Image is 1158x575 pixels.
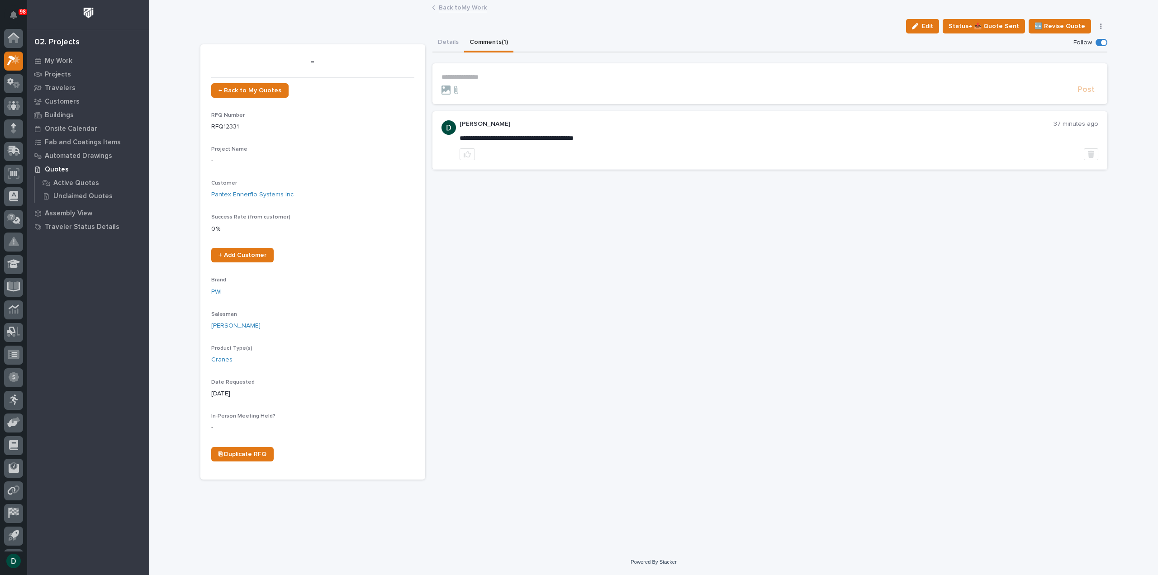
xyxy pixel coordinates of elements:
[45,223,119,231] p: Traveler Status Details
[4,551,23,570] button: users-avatar
[211,312,237,317] span: Salesman
[27,67,149,81] a: Projects
[45,209,92,218] p: Assembly View
[211,224,414,234] p: 0 %
[27,220,149,233] a: Traveler Status Details
[211,287,222,297] a: PWI
[45,152,112,160] p: Automated Drawings
[211,277,226,283] span: Brand
[27,149,149,162] a: Automated Drawings
[460,120,1054,128] p: [PERSON_NAME]
[211,355,233,365] a: Cranes
[27,81,149,95] a: Travelers
[631,559,676,565] a: Powered By Stacker
[441,120,456,135] img: ACg8ocJgdhFn4UJomsYM_ouCmoNuTXbjHW0N3LU2ED0DpQ4pt1V6hA=s96-c
[211,321,261,331] a: [PERSON_NAME]
[432,33,464,52] button: Details
[218,87,281,94] span: ← Back to My Quotes
[45,166,69,174] p: Quotes
[211,122,414,132] p: RFQ12331
[20,9,26,15] p: 98
[211,55,414,68] p: -
[211,447,274,461] a: ⎘ Duplicate RFQ
[211,190,294,200] a: Pantex Ennerflo Systems Inc
[11,11,23,25] div: Notifications98
[35,176,149,189] a: Active Quotes
[211,413,275,419] span: In-Person Meeting Held?
[211,423,414,432] p: -
[34,38,80,48] div: 02. Projects
[1035,21,1085,32] span: 🆕 Revise Quote
[1054,120,1098,128] p: 37 minutes ago
[1073,39,1092,47] p: Follow
[27,95,149,108] a: Customers
[1077,85,1095,95] span: Post
[27,206,149,220] a: Assembly View
[1084,148,1098,160] button: Delete post
[45,84,76,92] p: Travelers
[35,190,149,202] a: Unclaimed Quotes
[80,5,97,21] img: Workspace Logo
[922,22,933,30] span: Edit
[1029,19,1091,33] button: 🆕 Revise Quote
[45,111,74,119] p: Buildings
[27,54,149,67] a: My Work
[211,147,247,152] span: Project Name
[211,181,237,186] span: Customer
[27,135,149,149] a: Fab and Coatings Items
[45,57,72,65] p: My Work
[211,156,414,166] p: -
[45,98,80,106] p: Customers
[53,192,113,200] p: Unclaimed Quotes
[439,2,487,12] a: Back toMy Work
[464,33,513,52] button: Comments (1)
[211,214,290,220] span: Success Rate (from customer)
[27,108,149,122] a: Buildings
[949,21,1019,32] span: Status→ 📤 Quote Sent
[218,451,266,457] span: ⎘ Duplicate RFQ
[45,125,97,133] p: Onsite Calendar
[4,5,23,24] button: Notifications
[1074,85,1098,95] button: Post
[218,252,266,258] span: + Add Customer
[27,162,149,176] a: Quotes
[211,389,414,399] p: [DATE]
[211,113,245,118] span: RFQ Number
[53,179,99,187] p: Active Quotes
[211,380,255,385] span: Date Requested
[211,346,252,351] span: Product Type(s)
[45,71,71,79] p: Projects
[906,19,939,33] button: Edit
[211,248,274,262] a: + Add Customer
[211,83,289,98] a: ← Back to My Quotes
[45,138,121,147] p: Fab and Coatings Items
[27,122,149,135] a: Onsite Calendar
[943,19,1025,33] button: Status→ 📤 Quote Sent
[460,148,475,160] button: like this post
